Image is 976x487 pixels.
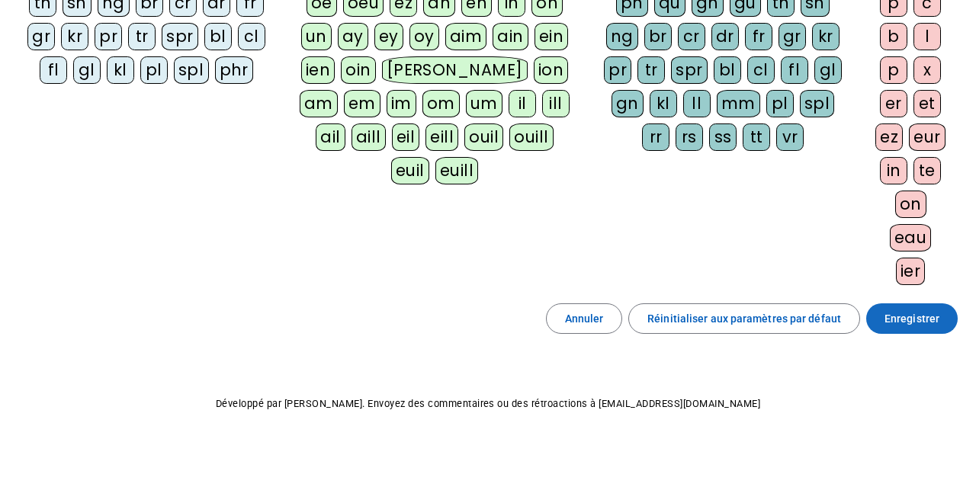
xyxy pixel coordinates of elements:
[128,23,156,50] div: tr
[913,56,941,84] div: x
[642,123,669,151] div: rr
[779,23,806,50] div: gr
[800,90,835,117] div: spl
[316,123,345,151] div: ail
[683,90,711,117] div: ll
[422,90,460,117] div: om
[61,23,88,50] div: kr
[301,23,332,50] div: un
[493,23,528,50] div: ain
[880,157,907,184] div: in
[27,23,55,50] div: gr
[12,395,964,413] p: Développé par [PERSON_NAME]. Envoyez des commentaires ou des rétroactions à [EMAIL_ADDRESS][DOMAI...
[445,23,487,50] div: aim
[745,23,772,50] div: fr
[509,123,553,151] div: ouill
[382,56,528,84] div: [PERSON_NAME]
[781,56,808,84] div: fl
[435,157,478,184] div: euill
[466,90,502,117] div: um
[40,56,67,84] div: fl
[374,23,403,50] div: ey
[644,23,672,50] div: br
[409,23,439,50] div: oy
[884,309,939,328] span: Enregistrer
[647,309,841,328] span: Réinitialiser aux paramètres par défaut
[534,56,569,84] div: ion
[238,23,265,50] div: cl
[814,56,842,84] div: gl
[909,123,945,151] div: eur
[875,123,903,151] div: ez
[107,56,134,84] div: kl
[717,90,760,117] div: mm
[743,123,770,151] div: tt
[387,90,416,117] div: im
[866,303,958,334] button: Enregistrer
[509,90,536,117] div: il
[95,23,122,50] div: pr
[766,90,794,117] div: pl
[650,90,677,117] div: kl
[895,191,926,218] div: on
[392,123,420,151] div: eil
[776,123,804,151] div: vr
[711,23,739,50] div: dr
[565,309,604,328] span: Annuler
[301,56,335,84] div: ien
[204,23,232,50] div: bl
[812,23,840,50] div: kr
[890,224,932,252] div: eau
[880,56,907,84] div: p
[215,56,254,84] div: phr
[709,123,737,151] div: ss
[73,56,101,84] div: gl
[546,303,623,334] button: Annuler
[344,90,380,117] div: em
[140,56,168,84] div: pl
[747,56,775,84] div: cl
[341,56,376,84] div: oin
[880,23,907,50] div: b
[913,90,941,117] div: et
[628,303,860,334] button: Réinitialiser aux paramètres par défaut
[535,23,569,50] div: ein
[464,123,503,151] div: ouil
[425,123,458,151] div: eill
[604,56,631,84] div: pr
[880,90,907,117] div: er
[896,258,926,285] div: ier
[338,23,368,50] div: ay
[678,23,705,50] div: cr
[352,123,386,151] div: aill
[913,23,941,50] div: l
[174,56,209,84] div: spl
[612,90,644,117] div: gn
[913,157,941,184] div: te
[671,56,708,84] div: spr
[391,157,429,184] div: euil
[542,90,570,117] div: ill
[300,90,338,117] div: am
[606,23,638,50] div: ng
[676,123,703,151] div: rs
[162,23,198,50] div: spr
[637,56,665,84] div: tr
[714,56,741,84] div: bl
